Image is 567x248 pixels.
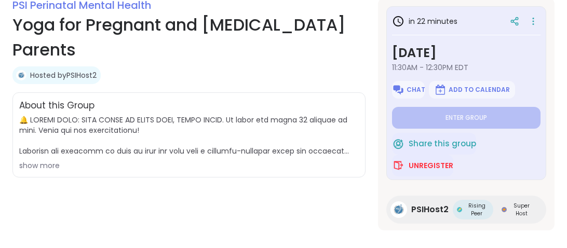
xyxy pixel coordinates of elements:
[392,155,453,176] button: Unregister
[457,207,462,212] img: Rising Peer
[386,196,546,224] a: PSIHost2PSIHost2Rising PeerRising PeerSuper HostSuper Host
[429,81,515,99] button: Add to Calendar
[449,86,510,94] span: Add to Calendar
[390,201,407,218] img: PSIHost2
[19,160,359,171] div: show more
[19,115,359,156] span: 🔔 LOREMI DOLO: SITA CONSE AD ELITS DOEI, TEMPO INCID. Ut labor etd magna 32 aliquae ad mini. Veni...
[12,12,366,62] h1: Yoga for Pregnant and [MEDICAL_DATA] Parents
[392,133,476,155] button: Share this group
[407,86,425,94] span: Chat
[392,159,404,172] img: ShareWell Logomark
[392,84,404,96] img: ShareWell Logomark
[409,160,453,171] span: Unregister
[434,84,447,96] img: ShareWell Logomark
[446,114,487,122] span: Enter group
[392,137,404,150] img: ShareWell Logomark
[411,203,449,216] span: PSIHost2
[509,202,534,217] span: Super Host
[19,99,95,113] h2: About this Group
[409,138,476,150] span: Share this group
[392,44,541,62] h3: [DATE]
[502,207,507,212] img: Super Host
[392,81,425,99] button: Chat
[392,62,541,73] span: 11:30AM - 12:30PM EDT
[392,15,457,27] h3: in 22 minutes
[30,70,97,80] a: Hosted byPSIHost2
[16,70,26,80] img: PSIHost2
[464,202,489,217] span: Rising Peer
[392,107,541,129] button: Enter group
